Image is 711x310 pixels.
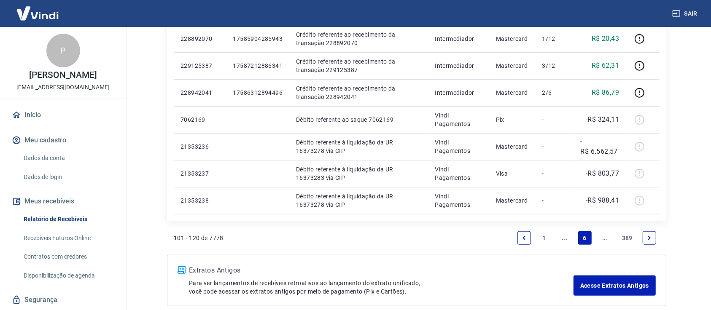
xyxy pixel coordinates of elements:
[671,6,701,21] button: Sair
[296,57,421,74] p: Crédito referente ao recebimento da transação 229125387
[189,279,574,296] p: Para ver lançamentos de recebíveis retroativos ao lançamento do extrato unificado, você pode aces...
[296,192,421,209] p: Débito referente à liquidação da UR 16373278 via CIP
[10,291,116,309] a: Segurança
[538,231,551,245] a: Page 1
[581,136,619,157] p: -R$ 6.562,57
[496,61,529,70] p: Mastercard
[10,0,65,26] img: Vindi
[180,196,219,205] p: 21353238
[542,115,567,124] p: -
[643,231,656,245] a: Next page
[435,165,482,182] p: Vindi Pagamentos
[586,115,619,125] p: -R$ 324,11
[10,106,116,124] a: Início
[20,267,116,284] a: Disponibilização de agenda
[296,30,421,47] p: Crédito referente ao recebimento da transação 228892070
[435,138,482,155] p: Vindi Pagamentos
[174,234,224,242] p: 101 - 120 de 7778
[435,88,482,97] p: Intermediador
[592,34,619,44] p: R$ 20,43
[20,248,116,265] a: Contratos com credores
[435,111,482,128] p: Vindi Pagamentos
[233,35,283,43] p: 17585904285943
[10,192,116,211] button: Meus recebíveis
[180,169,219,178] p: 21353237
[496,115,529,124] p: Pix
[542,35,567,43] p: 1/12
[542,169,567,178] p: -
[496,88,529,97] p: Mastercard
[578,231,592,245] a: Page 6 is your current page
[598,231,612,245] a: Jump forward
[233,88,283,97] p: 17586312894496
[592,61,619,71] p: R$ 62,31
[586,168,619,179] p: -R$ 803,77
[542,196,567,205] p: -
[542,61,567,70] p: 3/12
[435,35,482,43] p: Intermediador
[29,71,97,80] p: [PERSON_NAME]
[496,196,529,205] p: Mastercard
[180,142,219,151] p: 21353236
[514,228,660,248] ul: Pagination
[20,150,116,167] a: Dados da conta
[180,61,219,70] p: 229125387
[542,88,567,97] p: 2/6
[496,35,529,43] p: Mastercard
[189,265,574,275] p: Extratos Antigos
[180,35,219,43] p: 228892070
[233,61,283,70] p: 17587212886341
[296,165,421,182] p: Débito referente à liquidação da UR 16373283 via CIP
[178,266,186,274] img: ícone
[496,142,529,151] p: Mastercard
[435,61,482,70] p: Intermediador
[542,142,567,151] p: -
[496,169,529,178] p: Visa
[586,195,619,206] p: -R$ 988,41
[435,192,482,209] p: Vindi Pagamentos
[10,131,116,150] button: Meu cadastro
[517,231,531,245] a: Previous page
[296,138,421,155] p: Débito referente à liquidação da UR 16373278 via CIP
[592,88,619,98] p: R$ 86,79
[20,211,116,228] a: Relatório de Recebíveis
[558,231,571,245] a: Jump backward
[180,115,219,124] p: 7062169
[296,115,421,124] p: Débito referente ao saque 7062169
[20,230,116,247] a: Recebíveis Futuros Online
[574,275,656,296] a: Acesse Extratos Antigos
[619,231,636,245] a: Page 389
[46,34,80,67] div: P
[180,88,219,97] p: 228942041
[20,168,116,186] a: Dados de login
[16,83,110,92] p: [EMAIL_ADDRESS][DOMAIN_NAME]
[296,84,421,101] p: Crédito referente ao recebimento da transação 228942041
